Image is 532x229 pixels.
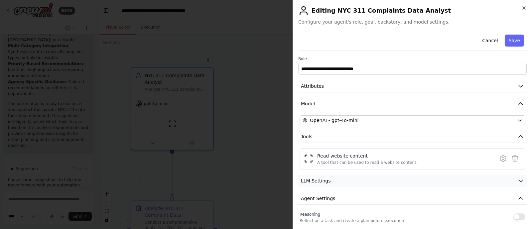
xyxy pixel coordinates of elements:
[497,153,509,165] button: Configure tool
[298,98,527,110] button: Model
[298,80,527,92] button: Attributes
[300,115,525,125] button: OpenAI - gpt-4o-mini
[298,192,527,205] button: Agent Settings
[509,153,521,165] button: Delete tool
[298,131,527,143] button: Tools
[298,56,527,61] label: Role
[304,154,313,163] img: ScrapeWebsiteTool
[478,35,502,47] button: Cancel
[298,175,527,187] button: LLM Settings
[298,5,527,16] h2: Editing NYC 311 Complaints Data Analyst
[301,195,335,202] span: Agent Settings
[301,100,315,107] span: Model
[505,35,524,47] button: Save
[317,153,418,159] div: Read website content
[301,133,313,140] span: Tools
[310,117,358,124] span: OpenAI - gpt-4o-mini
[300,218,404,223] p: Reflect on a task and create a plan before execution
[301,83,324,89] span: Attributes
[298,19,527,25] span: Configure your agent's role, goal, backstory, and model settings.
[317,160,418,165] div: A tool that can be used to read a website content.
[301,177,331,184] span: LLM Settings
[300,212,320,217] span: Reasoning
